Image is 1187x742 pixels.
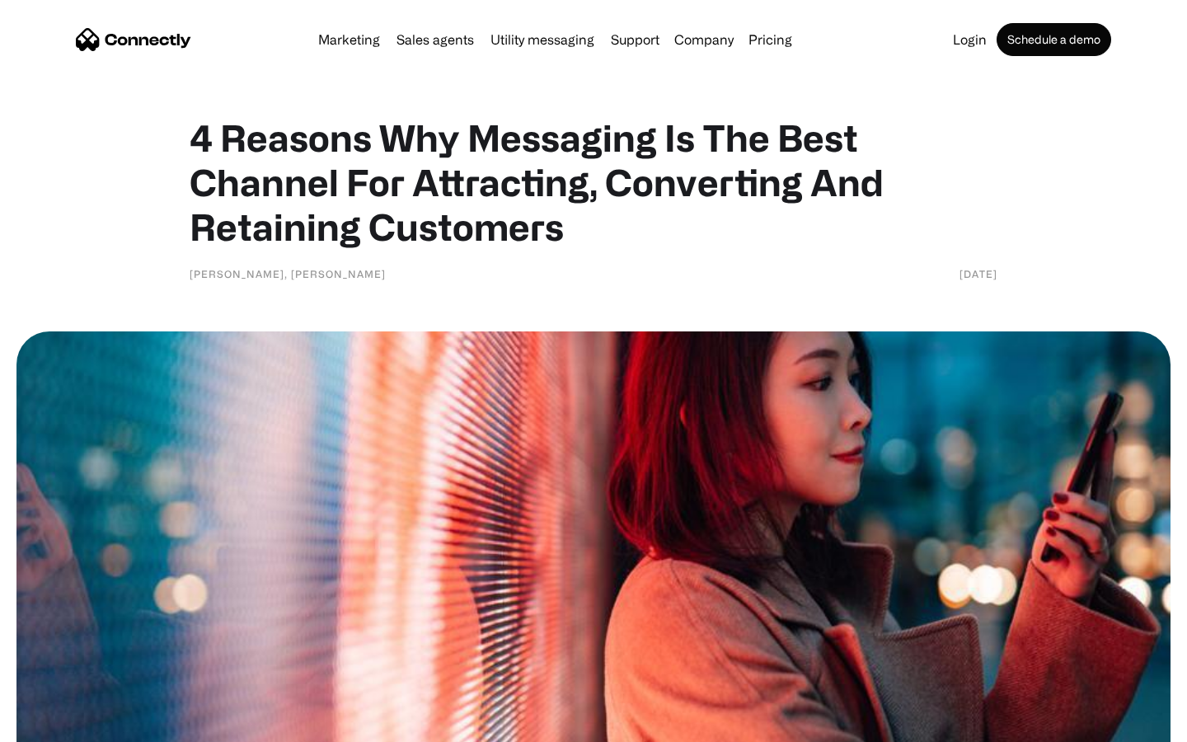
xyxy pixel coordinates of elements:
h1: 4 Reasons Why Messaging Is The Best Channel For Attracting, Converting And Retaining Customers [190,115,997,249]
div: [PERSON_NAME], [PERSON_NAME] [190,265,386,282]
aside: Language selected: English [16,713,99,736]
a: Utility messaging [484,33,601,46]
a: Login [946,33,993,46]
a: Marketing [312,33,387,46]
div: Company [674,28,734,51]
ul: Language list [33,713,99,736]
a: Pricing [742,33,799,46]
a: Sales agents [390,33,481,46]
a: Support [604,33,666,46]
div: [DATE] [959,265,997,282]
a: Schedule a demo [997,23,1111,56]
